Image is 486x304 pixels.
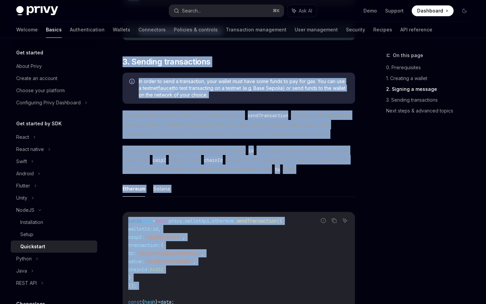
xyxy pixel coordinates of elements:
span: data [142,218,153,224]
button: Report incorrect code [319,216,328,225]
span: , [182,234,185,240]
span: . [209,218,212,224]
code: to [272,166,283,173]
code: chainId [201,156,225,164]
span: To send a transaction from your wallet, use the method. It will populate missing network-related ... [123,110,355,139]
a: About Privy [11,60,97,72]
span: 'eip155:84532' [144,234,182,240]
img: dark logo [16,6,58,16]
a: Choose your platform [11,84,97,97]
span: 3. Sending transactions [123,56,210,67]
span: value: [128,258,144,264]
a: Authentication [70,22,105,38]
a: faucet [158,85,174,91]
div: Quickstart [20,243,45,251]
span: const [128,218,142,224]
a: Setup [11,228,97,240]
button: Solana [153,181,170,197]
div: Python [16,255,32,263]
span: = [153,218,155,224]
a: 2. Signing a message [386,84,475,95]
a: User management [295,22,338,38]
code: sendTransaction [245,112,291,119]
button: Ethereum [123,181,145,197]
a: Policies & controls [174,22,218,38]
code: caip2 [150,156,169,164]
a: Create an account [11,72,97,84]
a: Transaction management [226,22,287,38]
a: Connectors [138,22,166,38]
a: Support [385,7,404,14]
span: ({ [277,218,282,224]
svg: Info [129,79,136,85]
div: Setup [20,230,33,238]
span: privy [169,218,182,224]
a: Security [346,22,365,38]
div: Create an account [16,74,57,82]
span: , [201,250,204,256]
span: Ask AI [299,7,312,14]
a: Next steps & advanced topics [386,105,475,116]
div: Unity [16,194,27,202]
div: NodeJS [16,206,34,214]
div: Swift [16,157,27,166]
span: } [128,275,131,281]
span: chainId: [128,267,150,273]
a: Installation [11,216,97,228]
span: , [158,226,161,232]
a: 0. Prerequisites [386,62,475,73]
a: Demo [363,7,377,14]
span: Dashboard [417,7,443,14]
a: Quickstart [11,240,97,253]
span: , [193,258,196,264]
span: '0xyourRecipientAddress' [136,250,201,256]
a: 3. Sending transactions [386,95,475,105]
span: In order to send a transaction, your wallet must have some funds to pay for gas. You can use a te... [139,78,348,98]
code: id [246,147,256,154]
div: REST API [16,279,37,287]
span: sendTransaction [236,218,277,224]
span: '0x2386F26FC10000' [144,258,193,264]
span: On this page [393,51,423,59]
div: React [16,133,29,141]
div: Java [16,267,27,275]
span: ethereum [212,218,234,224]
span: }); [128,283,136,289]
span: In the request, make sure to specify your wallet from your wallet creation above, as well as the ... [123,146,355,174]
span: walletId: [128,226,153,232]
a: Welcome [16,22,38,38]
div: React native [16,145,44,153]
span: . [182,218,185,224]
span: caip2: [128,234,144,240]
span: transaction: [128,242,161,248]
h5: Get started [16,49,43,57]
span: ⌘ K [273,8,280,14]
span: to: [128,250,136,256]
a: 1. Creating a wallet [386,73,475,84]
h5: Get started by SDK [16,120,62,128]
a: Basics [46,22,62,38]
div: Choose your platform [16,86,65,95]
button: Ask AI [287,5,317,17]
a: Dashboard [412,5,454,16]
span: 84532 [150,267,163,273]
button: Toggle dark mode [459,5,470,16]
button: Copy the contents from the code block [330,216,339,225]
div: Flutter [16,182,30,190]
span: . [234,218,236,224]
a: API reference [400,22,432,38]
span: id [153,226,158,232]
a: Wallets [113,22,130,38]
span: { [161,242,163,248]
div: Configuring Privy Dashboard [16,99,81,107]
button: Search...⌘K [169,5,283,17]
div: Android [16,170,34,178]
span: walletApi [185,218,209,224]
div: Installation [20,218,43,226]
div: About Privy [16,62,42,70]
button: Ask AI [341,216,349,225]
div: Search... [182,7,201,15]
span: await [155,218,169,224]
a: Recipes [373,22,392,38]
